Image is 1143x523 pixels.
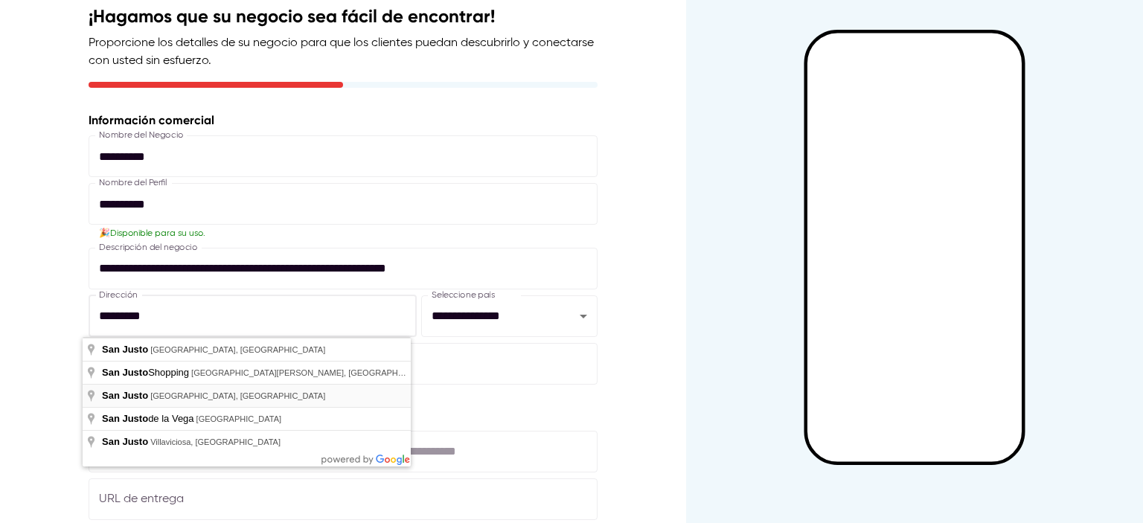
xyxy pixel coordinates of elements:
[99,229,205,238] span: 🎉 Disponible para su uso .
[102,436,148,447] span: San Justo
[102,413,148,424] span: San Justo
[196,414,282,423] span: [GEOGRAPHIC_DATA]
[102,367,191,378] span: Shopping
[150,437,281,446] span: Villaviciosa, [GEOGRAPHIC_DATA]
[102,367,148,378] span: San Justo
[89,4,598,28] h2: ¡Hagamos que su negocio sea fácil de encontrar!
[807,33,1022,461] iframe: Mobile Preview
[191,368,613,377] span: [GEOGRAPHIC_DATA][PERSON_NAME], [GEOGRAPHIC_DATA], [GEOGRAPHIC_DATA], [GEOGRAPHIC_DATA]
[150,391,325,400] span: [GEOGRAPHIC_DATA], [GEOGRAPHIC_DATA]
[89,112,598,129] p: Información comercial
[150,345,325,354] span: [GEOGRAPHIC_DATA], [GEOGRAPHIC_DATA]
[102,390,148,401] span: San Justo
[102,413,196,424] span: de la Vega
[89,34,598,70] p: Proporcione los detalles de su negocio para que los clientes puedan descubrirlo y conectarse con ...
